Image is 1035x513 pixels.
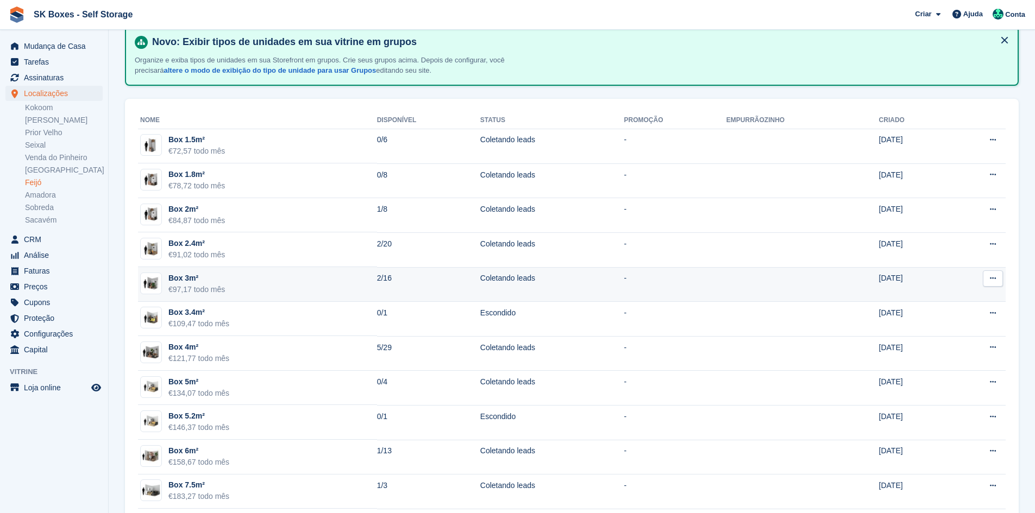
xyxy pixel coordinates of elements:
td: 0/4 [377,371,480,406]
span: Análise [24,248,89,263]
a: [PERSON_NAME] [25,115,103,125]
td: 2/16 [377,267,480,302]
div: Box 2m² [168,204,225,215]
img: 50-sqft-unit.jpg [141,414,161,429]
a: menu [5,54,103,69]
td: 5/29 [377,336,480,371]
img: 40-sqft-unit.jpg [141,345,161,360]
td: - [624,267,726,302]
th: Status [480,112,624,129]
span: Faturas [24,263,89,278]
div: €109,47 todo mês [168,318,229,330]
img: 25-sqft-unit.jpg [141,241,161,257]
td: Coletando leads [480,198,624,233]
div: Box 5.2m² [168,410,229,422]
a: menu [5,86,103,101]
span: Criar [915,9,931,20]
div: Box 4m² [168,341,229,353]
a: Seixal [25,140,103,150]
th: Empurrãozinho [726,112,879,129]
th: Promoção [624,112,726,129]
td: 1/13 [377,440,480,474]
a: Kokoom [25,103,103,113]
td: 0/1 [377,302,480,337]
td: Escondido [480,405,624,440]
span: Assinaturas [24,70,89,85]
span: Loja online [24,380,89,395]
a: Venda do Pinheiro [25,153,103,163]
th: Disponível [377,112,480,129]
td: - [624,163,726,198]
a: Amadora [25,190,103,200]
img: Cláudio Borges [993,9,1003,20]
span: Tarefas [24,54,89,69]
td: [DATE] [879,163,946,198]
span: Localizações [24,86,89,101]
a: Feijó [25,178,103,188]
div: Box 5m² [168,376,229,388]
td: [DATE] [879,336,946,371]
td: 0/1 [377,405,480,440]
td: [DATE] [879,371,946,406]
span: Capital [24,342,89,357]
img: 30-sqft-unit.jpg [141,276,161,292]
a: Sacavém [25,215,103,225]
a: Loja de pré-visualização [90,381,103,394]
span: Configurações [24,326,89,341]
div: €72,57 todo mês [168,145,225,157]
td: [DATE] [879,198,946,233]
span: Vitrine [10,366,108,377]
span: Cupons [24,295,89,310]
div: Box 1.8m² [168,169,225,180]
td: Coletando leads [480,163,624,198]
img: 75-sqft-unit.jpg [141,483,161,498]
td: [DATE] [879,232,946,267]
div: €97,17 todo mês [168,284,225,295]
td: Escondido [480,302,624,337]
td: 0/6 [377,129,480,163]
td: [DATE] [879,440,946,474]
td: - [624,302,726,337]
td: [DATE] [879,129,946,163]
td: Coletando leads [480,336,624,371]
a: Sobreda [25,202,103,213]
td: Coletando leads [480,474,624,509]
td: Coletando leads [480,440,624,474]
div: €91,02 todo mês [168,249,225,261]
td: Coletando leads [480,129,624,163]
a: menu [5,70,103,85]
div: €78,72 todo mês [168,180,225,192]
div: €158,67 todo mês [168,457,229,468]
td: 1/3 [377,474,480,509]
td: - [624,336,726,371]
img: 20-sqft-unit.jpg [141,172,161,188]
a: menu [5,326,103,341]
div: Box 1.5m² [168,134,225,145]
td: - [624,405,726,440]
a: menu [5,311,103,326]
a: menu [5,39,103,54]
h4: Novo: Exibir tipos de unidades em sua vitrine em grupos [148,36,1009,48]
div: Box 7.5m² [168,479,229,491]
td: [DATE] [879,405,946,440]
a: SK Boxes - Self Storage [29,5,137,23]
a: Prior Velho [25,128,103,138]
th: Nome [138,112,377,129]
span: Mudança de Casa [24,39,89,54]
div: €134,07 todo mês [168,388,229,399]
div: €146,37 todo mês [168,422,229,433]
td: Coletando leads [480,267,624,302]
a: menu [5,279,103,294]
img: 64-sqft-unit.jpg [141,448,161,464]
td: - [624,198,726,233]
span: Proteção [24,311,89,326]
div: €84,87 todo mês [168,215,225,226]
img: stora-icon-8386f47178a22dfd0bd8f6a31ec36ba5ce8667c1dd55bd0f319d3a0aa187defe.svg [9,7,25,23]
a: menu [5,295,103,310]
a: menu [5,248,103,263]
td: 2/20 [377,232,480,267]
td: [DATE] [879,302,946,337]
div: Box 3.4m² [168,307,229,318]
a: menu [5,380,103,395]
td: - [624,371,726,406]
